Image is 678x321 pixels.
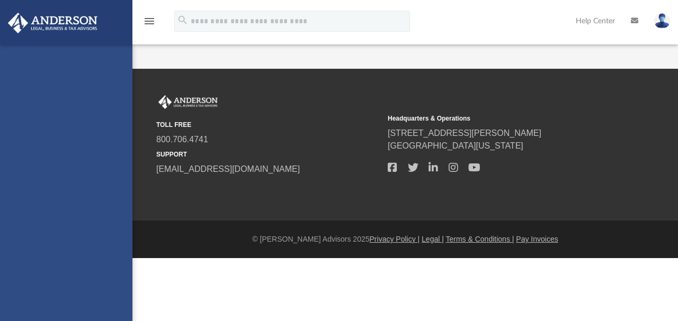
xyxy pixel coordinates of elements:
small: TOLL FREE [156,120,380,130]
img: Anderson Advisors Platinum Portal [5,13,101,33]
i: menu [143,15,156,27]
a: [STREET_ADDRESS][PERSON_NAME] [388,129,541,137]
a: Legal | [422,235,444,243]
a: Pay Invoices [516,235,558,243]
small: SUPPORT [156,150,380,159]
i: search [177,14,189,26]
div: © [PERSON_NAME] Advisors 2025 [132,234,678,245]
small: Headquarters & Operations [388,114,612,123]
img: Anderson Advisors Platinum Portal [156,95,220,109]
a: menu [143,20,156,27]
a: 800.706.4741 [156,135,208,144]
img: User Pic [654,13,670,29]
a: [GEOGRAPHIC_DATA][US_STATE] [388,141,523,150]
a: Terms & Conditions | [446,235,514,243]
a: Privacy Policy | [370,235,420,243]
a: [EMAIL_ADDRESS][DOMAIN_NAME] [156,164,300,173]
